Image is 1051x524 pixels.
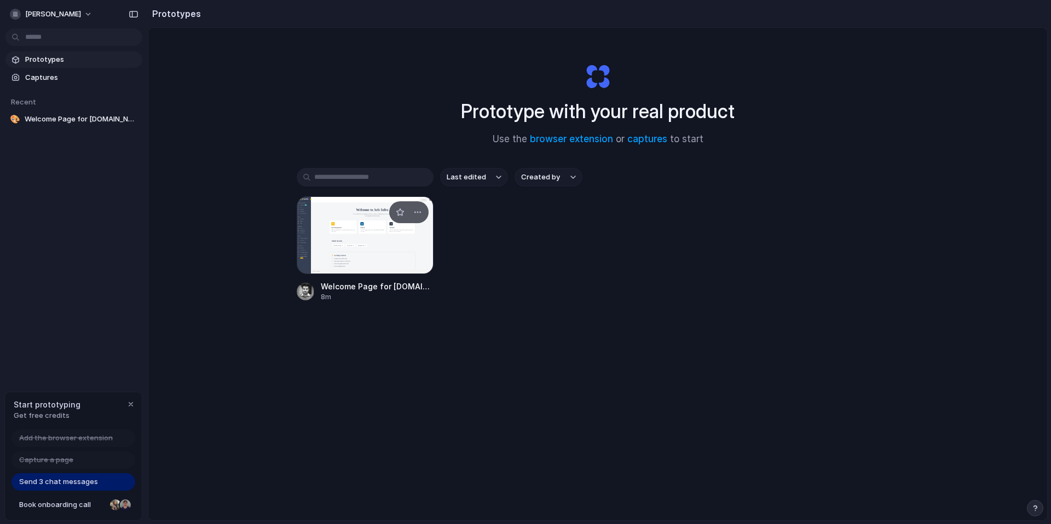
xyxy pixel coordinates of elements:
button: [PERSON_NAME] [5,5,98,23]
span: Start prototyping [14,399,80,410]
div: Nicole Kubica [109,498,122,511]
span: Captures [25,72,138,83]
h1: Prototype with your real product [461,97,735,126]
span: Send 3 chat messages [19,476,98,487]
div: 8m [321,292,434,302]
span: [PERSON_NAME] [25,9,81,20]
span: Recent [11,97,36,106]
a: Book onboarding call [11,496,135,514]
span: Get free credits [14,410,80,421]
span: Use the or to start [493,132,703,147]
a: Prototypes [5,51,142,68]
span: Welcome Page for [DOMAIN_NAME] [321,281,434,292]
div: Christian Iacullo [119,498,132,511]
h2: Prototypes [148,7,201,20]
span: Created by [521,172,560,183]
a: browser extension [530,133,613,144]
span: Add the browser extension [19,433,113,444]
span: Welcome Page for [DOMAIN_NAME] [25,114,138,125]
span: Book onboarding call [19,499,106,510]
span: Prototypes [25,54,138,65]
a: Welcome Page for App.arisinfra.comWelcome Page for [DOMAIN_NAME]8m [297,196,434,302]
button: Last edited [440,168,508,187]
button: Created by [515,168,582,187]
div: 🎨 [10,114,20,125]
a: Captures [5,69,142,86]
a: captures [627,133,667,144]
span: Last edited [447,172,486,183]
span: Capture a page [19,455,73,465]
a: 🎨Welcome Page for [DOMAIN_NAME] [5,111,142,127]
